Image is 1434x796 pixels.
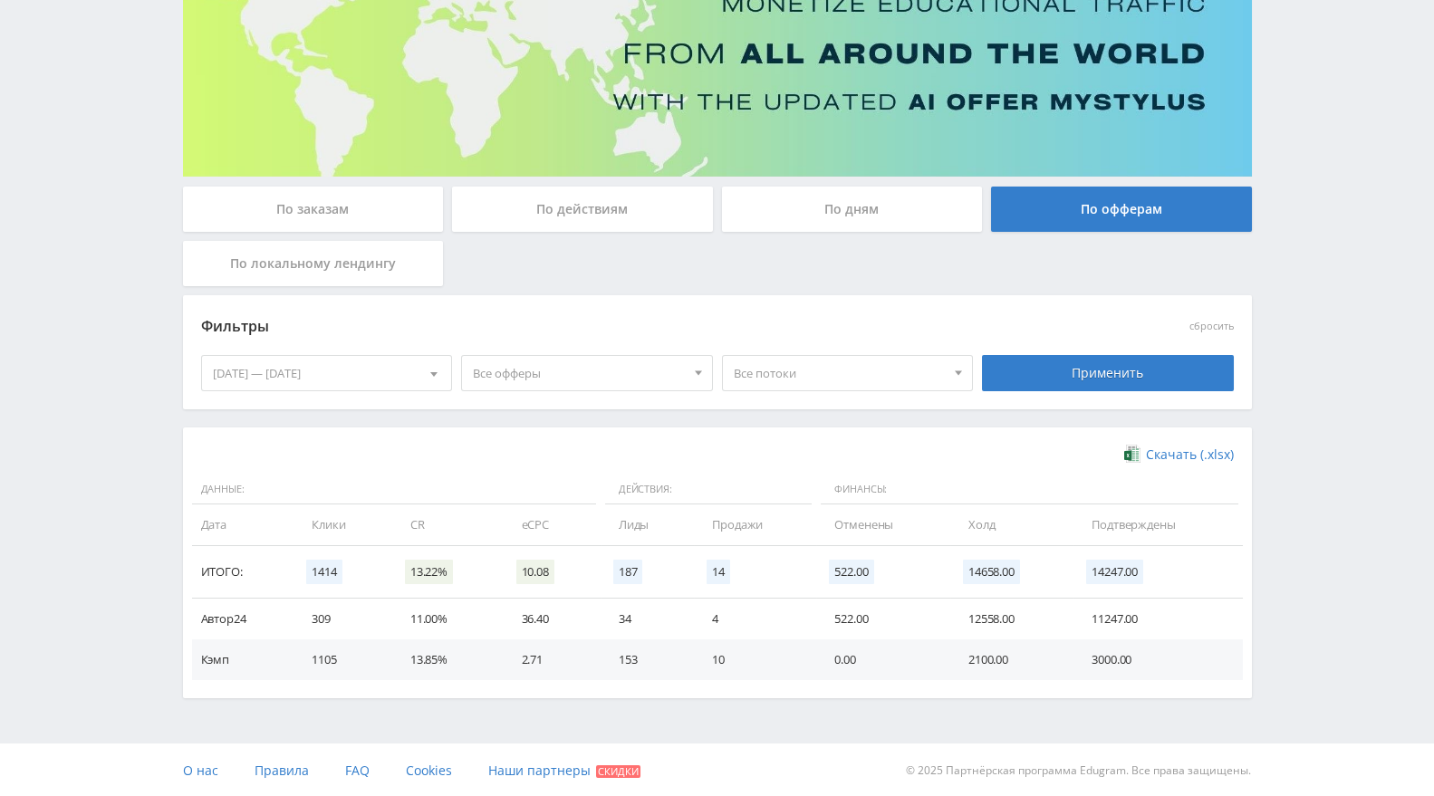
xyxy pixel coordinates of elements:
[192,504,294,545] td: Дата
[601,639,694,680] td: 153
[183,241,444,286] div: По локальному лендингу
[1086,560,1143,584] span: 14247.00
[202,356,452,390] div: [DATE] — [DATE]
[192,639,294,680] td: Кэмп
[183,187,444,232] div: По заказам
[294,504,392,545] td: Клики
[1073,599,1242,639] td: 11247.00
[601,599,694,639] td: 34
[601,504,694,545] td: Лиды
[613,560,643,584] span: 187
[829,560,873,584] span: 522.00
[392,639,504,680] td: 13.85%
[694,504,816,545] td: Продажи
[504,504,601,545] td: eCPC
[183,762,218,779] span: О нас
[473,356,685,390] span: Все офферы
[816,639,950,680] td: 0.00
[192,599,294,639] td: Автор24
[950,504,1073,545] td: Холд
[516,560,554,584] span: 10.08
[722,187,983,232] div: По дням
[201,313,974,340] div: Фильтры
[982,355,1234,391] div: Применить
[504,639,601,680] td: 2.71
[294,639,392,680] td: 1105
[821,475,1237,505] span: Финансы:
[1124,446,1233,464] a: Скачать (.xlsx)
[452,187,713,232] div: По действиям
[406,762,452,779] span: Cookies
[950,599,1073,639] td: 12558.00
[405,560,453,584] span: 13.22%
[294,599,392,639] td: 309
[991,187,1252,232] div: По офферам
[1124,445,1140,463] img: xlsx
[605,475,812,505] span: Действия:
[345,762,370,779] span: FAQ
[734,356,946,390] span: Все потоки
[950,639,1073,680] td: 2100.00
[1073,639,1242,680] td: 3000.00
[816,599,950,639] td: 522.00
[504,599,601,639] td: 36.40
[192,546,294,599] td: Итого:
[488,762,591,779] span: Наши партнеры
[392,504,504,545] td: CR
[707,560,730,584] span: 14
[694,599,816,639] td: 4
[596,765,640,778] span: Скидки
[963,560,1020,584] span: 14658.00
[1189,321,1234,332] button: сбросить
[255,762,309,779] span: Правила
[816,504,950,545] td: Отменены
[1146,447,1234,462] span: Скачать (.xlsx)
[192,475,596,505] span: Данные:
[392,599,504,639] td: 11.00%
[1073,504,1242,545] td: Подтверждены
[694,639,816,680] td: 10
[306,560,342,584] span: 1414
